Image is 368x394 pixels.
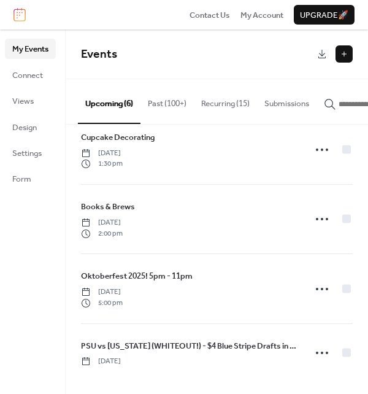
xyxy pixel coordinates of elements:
[81,298,123,309] span: 5:00 pm
[81,270,193,282] span: Oktoberfest 2025! 5pm - 11pm
[81,201,135,213] span: Books & Brews
[81,356,121,367] span: [DATE]
[140,79,194,122] button: Past (100+)
[81,269,193,283] a: Oktoberfest 2025! 5pm - 11pm
[12,173,31,185] span: Form
[190,9,230,21] a: Contact Us
[257,79,316,122] button: Submissions
[78,79,140,123] button: Upcoming (6)
[81,148,123,159] span: [DATE]
[81,200,135,214] a: Books & Brews
[300,9,348,21] span: Upgrade 🚀
[12,43,48,55] span: My Events
[12,95,34,107] span: Views
[81,339,297,353] a: PSU vs [US_STATE] (WHITEOUT!) - $4 Blue Stripe Drafts in Tailgate Cans
[5,39,56,58] a: My Events
[5,91,56,110] a: Views
[81,43,117,66] span: Events
[5,143,56,163] a: Settings
[5,65,56,85] a: Connect
[194,79,257,122] button: Recurring (15)
[240,9,283,21] a: My Account
[12,122,37,134] span: Design
[5,169,56,188] a: Form
[5,117,56,137] a: Design
[81,287,123,298] span: [DATE]
[81,131,155,144] a: Cupcake Decorating
[12,69,43,82] span: Connect
[13,8,26,21] img: logo
[12,147,42,160] span: Settings
[294,5,355,25] button: Upgrade🚀
[81,217,123,228] span: [DATE]
[81,228,123,239] span: 2:00 pm
[81,340,297,352] span: PSU vs [US_STATE] (WHITEOUT!) - $4 Blue Stripe Drafts in Tailgate Cans
[81,158,123,169] span: 1:30 pm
